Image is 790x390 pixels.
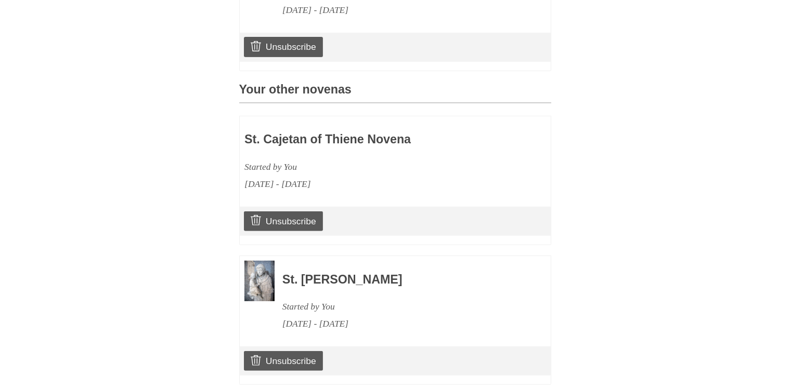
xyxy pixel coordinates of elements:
h3: Your other novenas [239,83,551,103]
div: [DATE] - [DATE] [282,315,523,332]
div: [DATE] - [DATE] [244,176,485,193]
img: Novena image [244,261,275,301]
a: Unsubscribe [244,37,322,57]
div: [DATE] - [DATE] [282,2,523,19]
h3: St. [PERSON_NAME] [282,273,523,287]
div: Started by You [244,158,485,176]
a: Unsubscribe [244,211,322,231]
a: Unsubscribe [244,351,322,371]
h3: St. Cajetan of Thiene Novena [244,133,485,146]
div: Started by You [282,298,523,315]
